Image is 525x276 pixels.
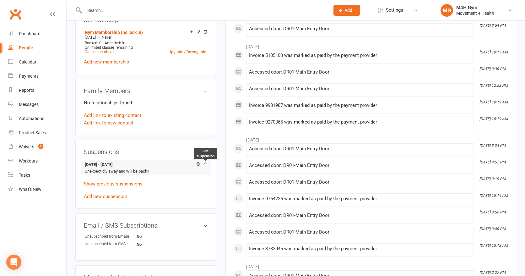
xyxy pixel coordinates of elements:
[19,45,33,50] div: People
[85,50,119,54] a: Cancel membership
[479,227,506,231] i: [DATE] 3:40 PM
[105,41,124,45] span: Attended: 0
[8,83,66,97] a: Reports
[85,30,143,35] a: Gym Membership (no lock in)
[249,229,471,235] div: Accessed door: DR01-Main Entry Door
[84,148,208,155] h3: Suspensions
[19,102,39,107] div: Messages
[249,246,471,251] div: Invoice 3782045 was marked as paid by the payment provider
[19,130,46,135] div: Product Sales
[137,242,173,247] strong: No
[6,255,21,270] div: Open Intercom Messenger
[8,154,66,168] a: Workouts
[194,148,217,159] div: Edit suspension
[249,69,471,75] div: Accessed door: DR01-Main Entry Door
[479,100,508,104] i: [DATE] 10:19 AM
[38,144,43,149] span: 2
[84,119,133,127] a: Add link to new contact
[479,67,506,71] i: [DATE] 3:30 PM
[19,187,41,192] div: What's New
[479,243,508,248] i: [DATE] 10:13 AM
[249,213,471,218] div: Accessed door: DR01-Main Entry Door
[249,196,471,201] div: Invoice 0764226 was marked as paid by the payment provider
[83,35,208,40] div: —
[456,5,494,10] div: M4H Gym
[84,181,143,187] a: Show previous suspensions
[479,177,506,181] i: [DATE] 3:19 PM
[84,112,141,119] a: Add link to existing contact
[83,6,325,15] input: Search...
[344,8,352,13] span: Add
[19,173,30,178] div: Tasks
[8,140,66,154] a: Waivers 2
[19,88,34,93] div: Reports
[479,160,506,164] i: [DATE] 4:57 PM
[85,241,137,247] div: Unsubscribed from SMSes
[85,45,133,50] span: Unlimited classes remaining
[333,5,360,16] button: Add
[249,26,471,31] div: Accessed door: DR01-Main Entry Door
[19,144,34,149] div: Waivers
[234,133,508,143] li: [DATE]
[249,163,471,168] div: Accessed door: DR01-Main Entry Door
[19,59,36,64] div: Calendar
[249,53,471,58] div: Invoice 5105103 was marked as paid by the payment provider
[249,146,471,152] div: Accessed door: DR01-Main Entry Door
[84,59,129,65] a: Add new membership
[234,40,508,50] li: [DATE]
[19,158,38,163] div: Workouts
[84,99,208,107] p: No relationships found.
[8,112,66,126] a: Automations
[8,41,66,55] a: People
[19,74,39,79] div: Payments
[84,87,208,94] h3: Family Members
[479,270,506,275] i: [DATE] 2:27 PM
[85,162,204,168] strong: [DATE] - [DATE]
[479,143,506,148] i: [DATE] 3:34 PM
[249,179,471,185] div: Accessed door: DR01-Main Entry Door
[479,23,506,28] i: [DATE] 3:54 PM
[479,50,508,54] i: [DATE] 10:17 AM
[456,10,494,16] div: Movement 4 Health
[19,116,44,121] div: Automations
[85,234,137,240] div: Unsubscribed from Emails
[84,160,208,175] li: Unexpectidly away and will be back!!
[84,222,208,229] h3: Email / SMS Subscriptions
[8,97,66,112] a: Messages
[479,210,506,214] i: [DATE] 3:56 PM
[19,31,41,36] div: Dashboard
[479,117,508,121] i: [DATE] 10:19 AM
[8,168,66,182] a: Tasks
[234,260,508,270] li: [DATE]
[249,119,471,125] div: Invoice 0270365 was marked as paid by the payment provider
[479,83,508,88] i: [DATE] 12:53 PM
[8,126,66,140] a: Product Sales
[8,182,66,196] a: What's New
[249,103,471,108] div: Invoice 9981987 was marked as paid by the payment provider
[8,27,66,41] a: Dashboard
[85,35,96,40] span: [DATE]
[8,6,23,22] a: Clubworx
[85,41,101,45] span: Booked: 0
[249,86,471,91] div: Accessed door: DR01-Main Entry Door
[137,234,173,239] strong: No
[441,4,453,17] div: MG
[386,3,403,17] span: Settings
[8,55,66,69] a: Calendar
[84,194,127,199] a: Add new suspension
[169,50,206,54] a: Upgrade / Downgrade
[479,193,508,198] i: [DATE] 10:14 AM
[102,35,111,40] span: Never
[8,69,66,83] a: Payments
